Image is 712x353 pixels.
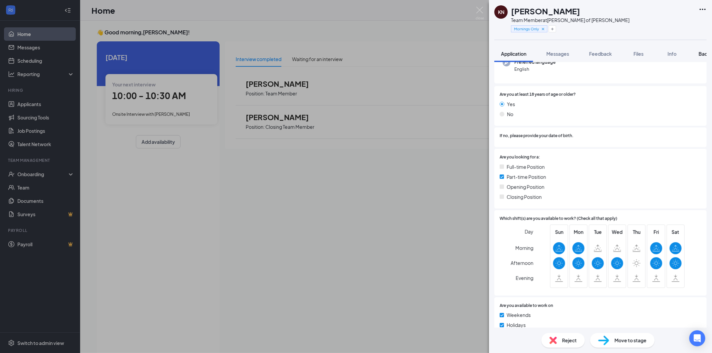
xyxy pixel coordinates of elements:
span: Closing Position [507,193,542,201]
span: Thu [631,228,643,236]
span: Sat [670,228,682,236]
svg: Plus [550,27,554,31]
span: Tue [592,228,604,236]
span: Evening [516,272,533,284]
span: Sun [553,228,565,236]
span: Messages [546,51,569,57]
svg: Cross [541,27,545,31]
span: Files [634,51,644,57]
span: Full-time Position [507,163,545,170]
span: Preferred language [514,59,556,65]
span: Mornings Only [514,26,539,32]
span: Holidays [507,321,526,329]
span: Day [525,228,533,235]
span: Are you available to work on [500,303,553,309]
span: Fri [650,228,662,236]
span: Move to stage [615,337,647,344]
div: Team Member at [PERSON_NAME] of [PERSON_NAME] [511,17,630,23]
div: Open Intercom Messenger [689,330,705,346]
span: Are you at least 18 years of age or older? [500,91,576,98]
svg: Ellipses [699,5,707,13]
span: No [507,110,513,118]
span: Application [501,51,526,57]
span: Feedback [589,51,612,57]
span: Weekends [507,311,531,319]
span: Info [668,51,677,57]
span: Morning [515,242,533,254]
span: English [514,66,556,72]
span: Which shift(s) are you available to work? (Check all that apply) [500,216,617,222]
h1: [PERSON_NAME] [511,5,580,17]
span: Afternoon [511,257,533,269]
span: Wed [611,228,623,236]
span: Reject [562,337,577,344]
span: Opening Position [507,183,544,191]
span: Yes [507,100,515,108]
span: Mon [572,228,584,236]
button: Plus [549,25,556,32]
span: Are you looking for a: [500,154,540,160]
span: Part-time Position [507,173,546,181]
div: KN [498,9,504,15]
span: If no, please provide your date of birth. [500,133,573,139]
